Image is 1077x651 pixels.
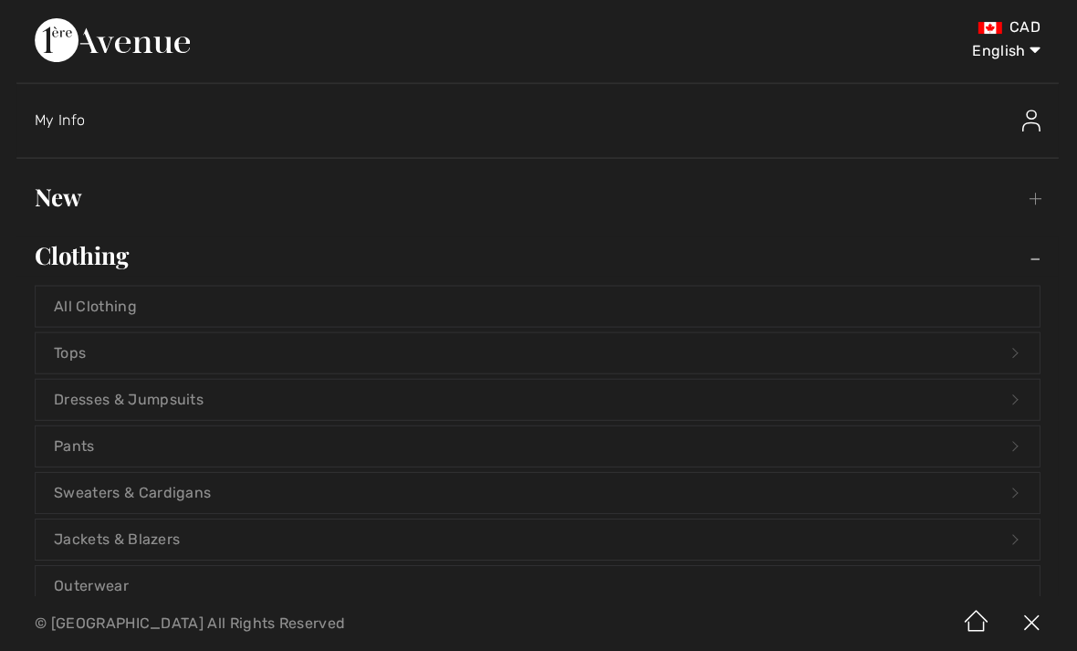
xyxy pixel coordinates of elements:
[37,425,1040,466] a: Pants
[37,111,87,129] span: My Info
[949,594,1004,651] img: Home
[37,286,1040,326] a: All Clothing
[18,177,1059,217] a: New
[1022,110,1040,131] img: My Info
[18,236,1059,276] a: Clothing
[37,332,1040,373] a: Tops
[37,519,1040,559] a: Jackets & Blazers
[37,616,633,629] p: © [GEOGRAPHIC_DATA] All Rights Reserved
[1004,594,1059,651] img: X
[37,565,1040,605] a: Outerwear
[633,18,1040,37] div: CAD
[37,18,192,62] img: 1ère Avenue
[37,472,1040,512] a: Sweaters & Cardigans
[37,379,1040,419] a: Dresses & Jumpsuits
